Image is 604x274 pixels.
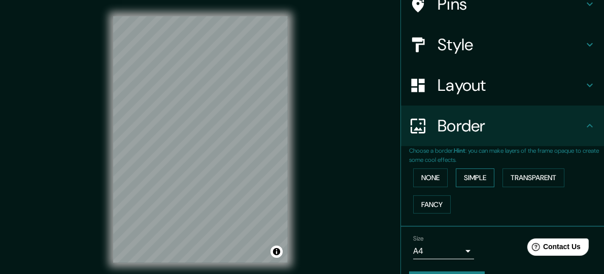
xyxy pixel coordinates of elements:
button: Transparent [502,168,564,187]
button: Fancy [413,195,451,214]
canvas: Map [113,16,288,263]
button: Toggle attribution [271,246,283,258]
label: Size [413,234,424,243]
h4: Style [438,35,584,55]
b: Hint [454,147,465,155]
button: None [413,168,448,187]
div: A4 [413,243,474,259]
div: Style [401,24,604,65]
div: Border [401,106,604,146]
div: Layout [401,65,604,106]
h4: Border [438,116,584,136]
h4: Layout [438,75,584,95]
iframe: Help widget launcher [514,234,593,263]
p: Choose a border. : you can make layers of the frame opaque to create some cool effects. [409,146,604,164]
button: Simple [456,168,494,187]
